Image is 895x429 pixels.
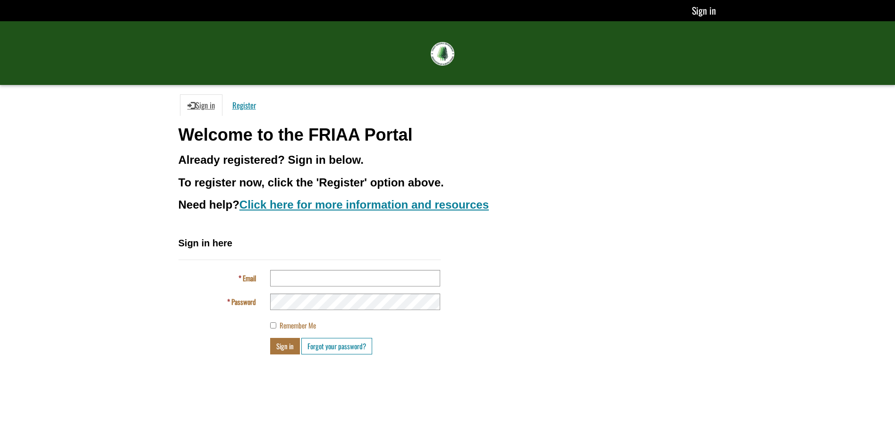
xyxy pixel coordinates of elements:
img: FRIAA Submissions Portal [431,42,454,66]
span: Sign in here [179,238,232,248]
h3: To register now, click the 'Register' option above. [179,177,717,189]
h1: Welcome to the FRIAA Portal [179,126,717,144]
button: Sign in [270,338,300,354]
span: Password [231,296,256,307]
h3: Already registered? Sign in below. [179,154,717,166]
a: Register [225,94,264,116]
a: Forgot your password? [301,338,372,354]
input: Remember Me [270,322,276,328]
a: Sign in [692,3,716,17]
span: Remember Me [280,320,316,330]
h3: Need help? [179,199,717,211]
span: Email [243,273,256,283]
a: Click here for more information and resources [239,198,489,211]
a: Sign in [180,94,222,116]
